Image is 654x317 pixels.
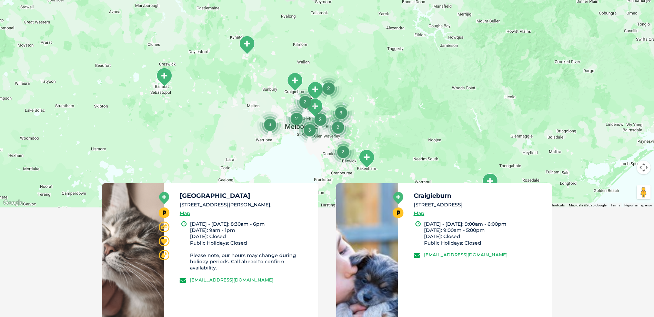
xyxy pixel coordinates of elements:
[296,117,323,143] div: 3
[414,209,424,217] a: Map
[307,106,333,132] div: 2
[325,114,351,140] div: 2
[358,149,375,168] div: Pakenham
[569,203,606,207] span: Map data ©2025 Google
[283,105,310,132] div: 2
[611,203,620,207] a: Terms
[180,193,312,199] h5: [GEOGRAPHIC_DATA]
[328,100,354,126] div: 3
[2,198,24,207] img: Google
[2,198,24,207] a: Open this area in Google Maps (opens a new window)
[637,161,651,174] button: Map camera controls
[414,193,546,199] h5: Craigieburn
[414,201,546,208] li: [STREET_ADDRESS]
[306,81,324,100] div: South Morang
[190,277,273,283] a: [EMAIL_ADDRESS][DOMAIN_NAME]
[330,139,356,165] div: 2
[286,72,303,91] div: Craigieburn
[624,203,652,207] a: Report a map error
[155,68,173,86] div: Ballarat
[180,201,312,208] li: [STREET_ADDRESS][PERSON_NAME],
[238,35,255,54] div: Macedon Ranges
[424,221,546,246] li: [DATE] - [DATE]: 9:00am - 6:00pm [DATE]: 9:00am - 5:00pm [DATE]: Closed Public Holidays: Closed
[481,173,499,192] div: Morwell
[180,209,190,217] a: Map
[637,185,651,199] button: Drag Pegman onto the map to open Street View
[292,89,318,115] div: 2
[190,221,312,271] li: [DATE] - [DATE]: 8:30am - 6pm [DATE]: 9am - 1pm [DATE]: Closed Public Holidays: Closed Please not...
[257,111,283,137] div: 3
[424,252,507,257] a: [EMAIL_ADDRESS][DOMAIN_NAME]
[315,75,342,101] div: 2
